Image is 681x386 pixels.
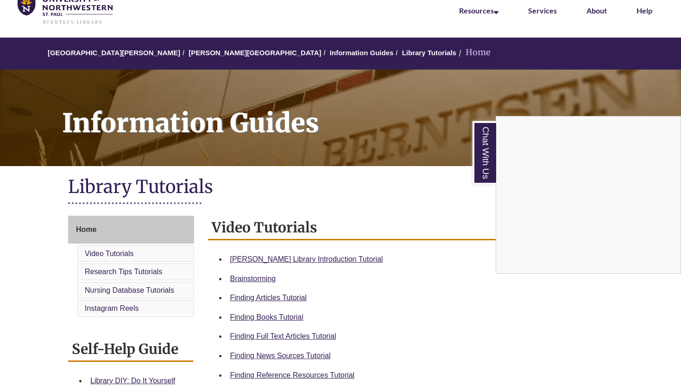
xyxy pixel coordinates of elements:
[496,116,681,274] div: Chat With Us
[459,6,498,15] a: Resources
[496,116,681,273] iframe: Chat Widget
[528,6,557,15] a: Services
[637,6,652,15] a: Help
[586,6,607,15] a: About
[473,121,496,185] a: Chat With Us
